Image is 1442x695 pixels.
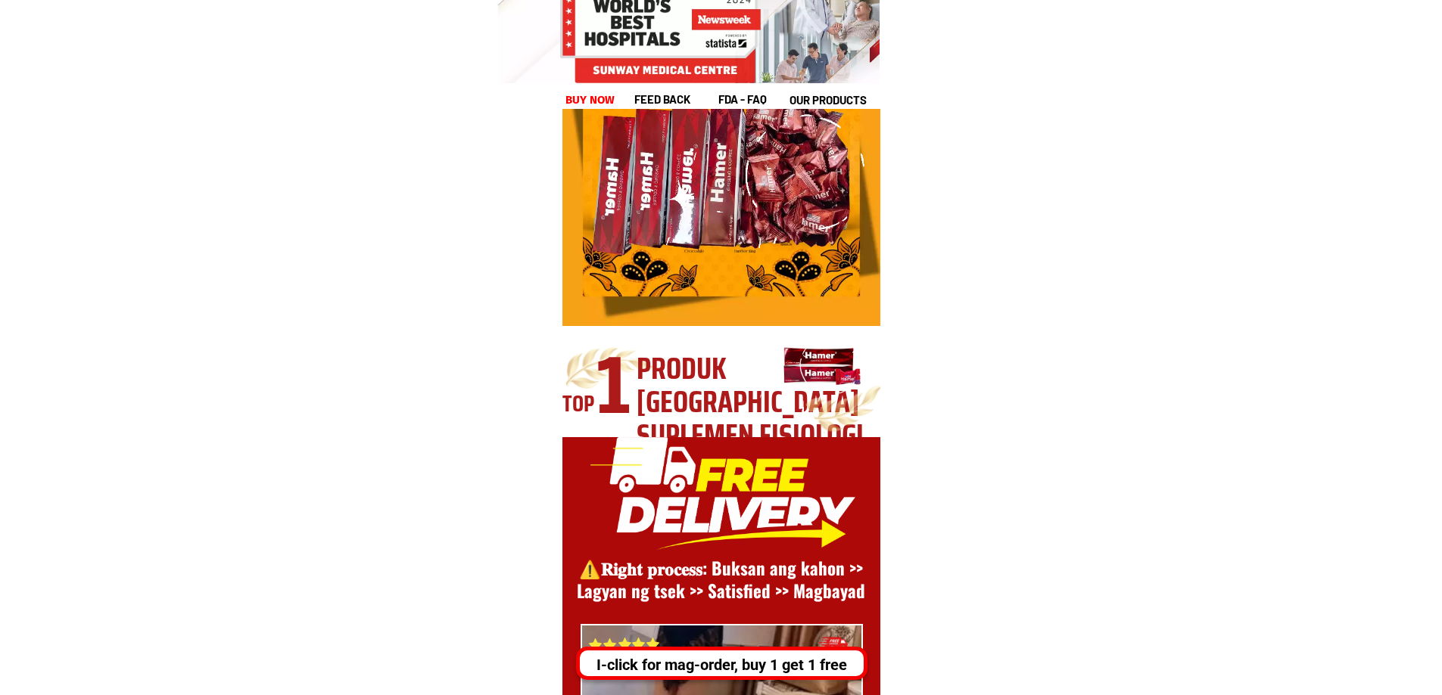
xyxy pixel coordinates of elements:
[634,92,690,106] font: feed back
[577,555,865,603] font: ⚠️️𝐑𝐢𝐠𝐡𝐭 𝐩𝐫𝐨𝐜𝐞𝐬𝐬: Buksan ang kahon >> Lagyan ng tsek >> Satisfied >> Magbayad
[600,655,849,673] font: I-click for mag-order, buy 1 get 1 free
[562,386,594,421] font: TOP
[718,92,767,106] font: FDA - FAQ
[637,345,859,426] font: Produk [GEOGRAPHIC_DATA]
[591,353,636,431] font: 1
[790,93,867,107] font: our products
[637,411,864,459] font: suplemen fisiologi
[567,92,612,107] font: Buy now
